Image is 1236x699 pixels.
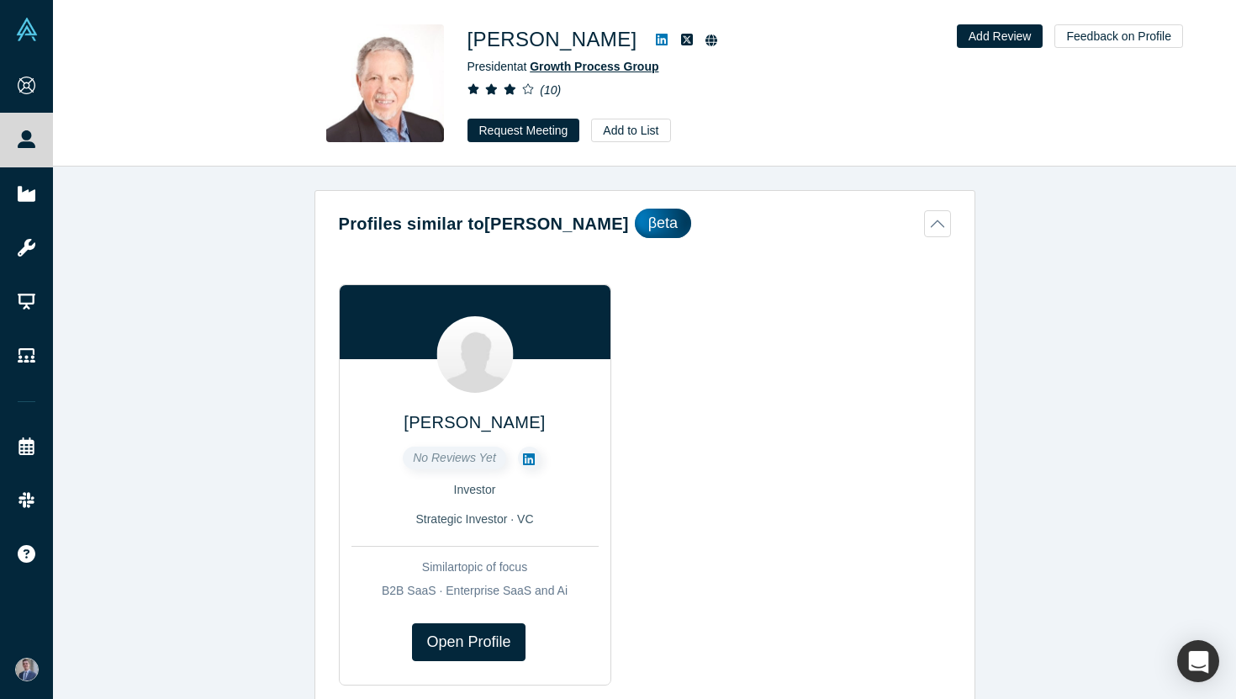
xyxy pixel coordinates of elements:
[339,211,629,236] h2: Profiles similar to [PERSON_NAME]
[454,483,496,496] span: Investor
[351,559,599,576] div: Similar topic of focus
[957,24,1043,48] button: Add Review
[339,209,951,238] button: Profiles similar to[PERSON_NAME]βeta
[404,413,545,432] a: [PERSON_NAME]
[413,451,496,464] span: No Reviews Yet
[467,24,637,55] h1: [PERSON_NAME]
[15,658,39,681] img: Connor Owen's Account
[467,60,659,73] span: President at
[635,209,691,238] div: βeta
[467,119,580,142] button: Request Meeting
[1054,24,1183,48] button: Feedback on Profile
[436,316,513,393] img: Niha Gottiparthy's Profile Image
[351,511,599,528] div: Strategic Investor · VC
[382,584,568,597] span: B2B SaaS · Enterprise SaaS and Ai
[591,119,670,142] button: Add to List
[15,18,39,41] img: Alchemist Vault Logo
[540,83,561,97] i: ( 10 )
[326,24,444,142] img: Chuck DeVita's Profile Image
[530,60,658,73] a: Growth Process Group
[412,623,525,661] a: Open Profile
